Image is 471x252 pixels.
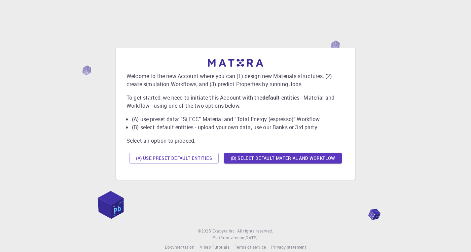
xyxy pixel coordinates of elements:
b: default [262,94,280,101]
button: (A) Use preset default entities [129,153,219,164]
p: Select an option to proceed. [126,137,345,145]
li: (B) select default entities - upload your own data, use our Banks or 3rd party [132,123,345,131]
span: Video Tutorials [200,244,229,250]
button: (B) Select default material and workflow [224,153,342,164]
iframe: Intercom live chat [448,229,464,245]
span: © 2025 [198,228,212,235]
span: Privacy statement [271,244,306,250]
span: [DATE] . [245,235,259,240]
p: To get started, we need to initiate this Account with the entities - Material and Workflow - usin... [126,94,345,110]
span: All rights reserved. [237,228,273,235]
li: (A) use preset data: “Si FCC” Material and “Total Energy (espresso)” Workflow. [132,115,345,123]
img: logo [208,59,263,67]
span: Terms of service [235,244,266,250]
a: Terms of service [235,244,266,251]
span: Platform version [212,235,244,241]
a: Documentation [165,244,194,251]
a: Exabyte Inc. [212,228,236,235]
p: Welcome to the new Account where you can (1) design new Materials structures, (2) create simulati... [126,72,345,88]
span: Documentation [165,244,194,250]
a: Video Tutorials [200,244,229,251]
a: Privacy statement [271,244,306,251]
a: [DATE]. [245,235,259,241]
span: Exabyte Inc. [212,228,236,233]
